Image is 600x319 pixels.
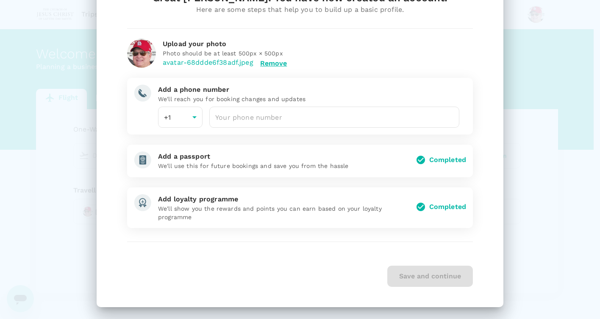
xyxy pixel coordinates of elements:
img: add-passport [134,151,151,168]
div: Add a phone number [158,85,459,95]
img: avatar-68ddde6f38adf.jpeg [127,39,156,68]
div: Here are some steps that help you to build up a basic profile. [127,5,473,15]
img: add-phone-number [134,85,151,102]
div: +1 [158,107,203,128]
span: avatar-68ddde6f38adf.jpeg [163,58,253,66]
p: We'll reach you for booking changes and updates [158,95,459,103]
div: Add a passport [158,151,409,162]
div: Completed [429,202,466,212]
p: We'll use this for future bookings and save you from the hassle [158,162,409,170]
div: Completed [429,155,466,165]
div: Upload your photo [163,39,473,49]
input: Your phone number [209,107,459,128]
button: Remove [260,60,287,67]
p: We'll show you the rewards and points you can earn based on your loyalty programme [158,204,409,221]
div: Add loyalty programme [158,194,409,204]
img: add-loyalty [134,194,151,211]
p: Photo should be at least 500px × 500px [163,49,473,58]
span: +1 [164,113,171,121]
